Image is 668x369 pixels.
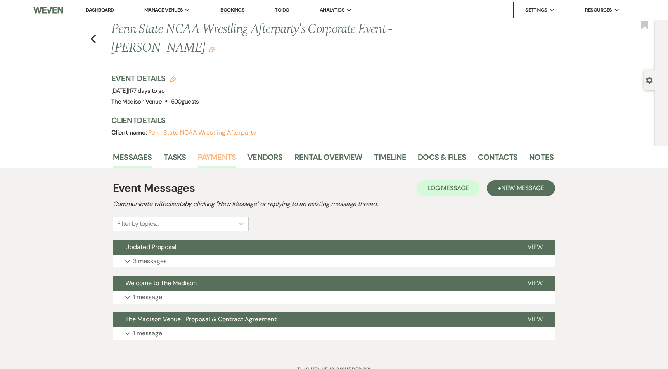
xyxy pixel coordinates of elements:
[374,151,407,168] a: Timeline
[113,240,515,255] button: Updated Proposal
[275,7,289,13] a: To Do
[117,219,159,229] div: Filter by topics...
[111,128,148,137] span: Client name:
[418,151,466,168] a: Docs & Files
[220,7,244,14] a: Bookings
[646,76,653,83] button: Open lead details
[528,315,543,323] span: View
[515,240,555,255] button: View
[133,292,162,302] p: 1 message
[129,87,165,95] span: 177 days to go
[427,184,469,192] span: Log Message
[113,199,555,209] h2: Communicate with clients by clicking "New Message" or replying to an existing message thread.
[113,151,152,168] a: Messages
[148,130,256,136] button: Penn State NCAA Wrestling Afterparty
[113,327,555,340] button: 1 message
[128,87,164,95] span: |
[515,312,555,327] button: View
[125,279,197,287] span: Welcome to The Madison
[171,98,199,106] span: 500 guests
[515,276,555,291] button: View
[585,6,612,14] span: Resources
[209,46,215,53] button: Edit
[125,243,177,251] span: Updated Proposal
[417,180,480,196] button: Log Message
[164,151,186,168] a: Tasks
[478,151,518,168] a: Contacts
[113,312,515,327] button: The Madison Venue | Proposal & Contract Agreement
[125,315,277,323] span: The Madison Venue | Proposal & Contract Agreement
[144,6,183,14] span: Manage Venues
[487,180,555,196] button: +New Message
[111,73,199,84] h3: Event Details
[529,151,554,168] a: Notes
[501,184,544,192] span: New Message
[111,87,165,95] span: [DATE]
[528,279,543,287] span: View
[525,6,547,14] span: Settings
[33,2,63,18] img: Weven Logo
[198,151,236,168] a: Payments
[113,291,555,304] button: 1 message
[113,180,195,196] h1: Event Messages
[86,7,114,13] a: Dashboard
[113,276,515,291] button: Welcome to The Madison
[294,151,362,168] a: Rental Overview
[133,328,162,338] p: 1 message
[247,151,282,168] a: Vendors
[133,256,167,266] p: 3 messages
[113,255,555,268] button: 3 messages
[528,243,543,251] span: View
[320,6,344,14] span: Analytics
[111,115,546,126] h3: Client Details
[111,98,162,106] span: The Madison Venue
[111,20,459,57] h1: Penn State NCAA Wrestling Afterparty's Corporate Event - [PERSON_NAME]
